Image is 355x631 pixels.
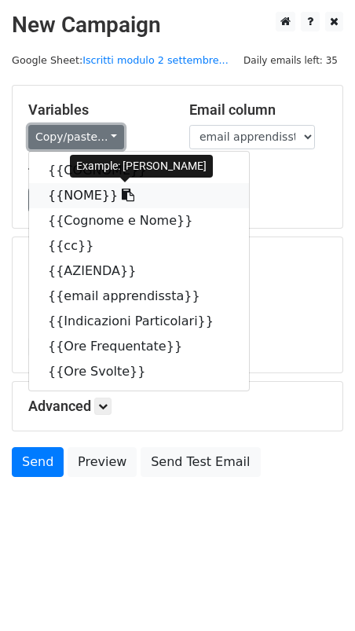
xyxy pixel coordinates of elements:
[28,101,166,119] h5: Variables
[12,447,64,477] a: Send
[29,233,249,259] a: {{cc}}
[29,183,249,208] a: {{NOME}}
[189,101,327,119] h5: Email column
[29,334,249,359] a: {{Ore Frequentate}}
[29,208,249,233] a: {{Cognome e Nome}}
[29,309,249,334] a: {{Indicazioni Particolari}}
[29,158,249,183] a: {{COGNOME}}
[29,259,249,284] a: {{AZIENDA}}
[28,398,327,415] h5: Advanced
[276,556,355,631] div: Widget chat
[70,155,213,178] div: Example: [PERSON_NAME]
[12,54,229,66] small: Google Sheet:
[238,54,343,66] a: Daily emails left: 35
[238,52,343,69] span: Daily emails left: 35
[28,125,124,149] a: Copy/paste...
[141,447,260,477] a: Send Test Email
[29,284,249,309] a: {{email apprendissta}}
[276,556,355,631] iframe: Chat Widget
[12,12,343,39] h2: New Campaign
[68,447,137,477] a: Preview
[29,359,249,384] a: {{Ore Svolte}}
[82,54,229,66] a: Iscritti modulo 2 settembre...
